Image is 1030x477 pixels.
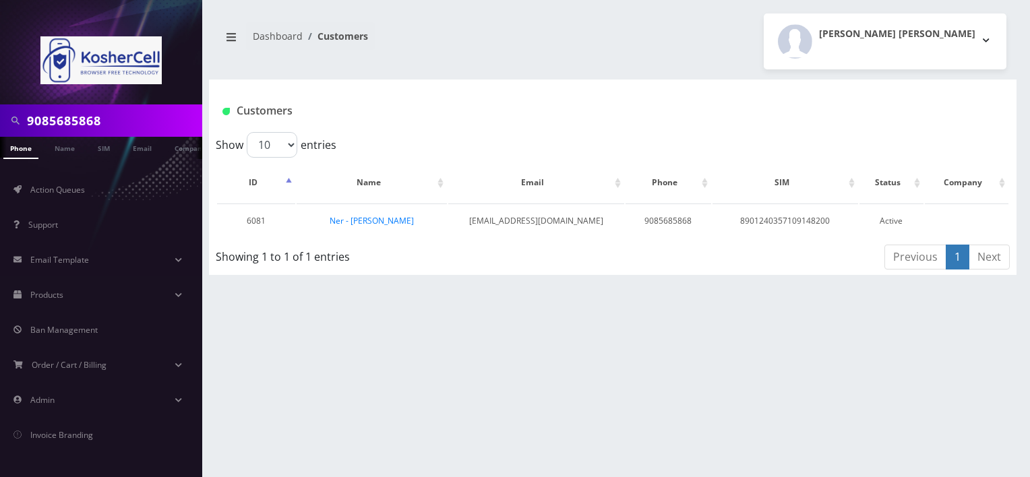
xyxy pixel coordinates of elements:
span: Email Template [30,254,89,265]
a: Previous [884,245,946,269]
th: SIM: activate to sort column ascending [713,163,858,202]
td: [EMAIL_ADDRESS][DOMAIN_NAME] [448,203,624,238]
th: Company: activate to sort column ascending [925,163,1008,202]
li: Customers [303,29,368,43]
a: 1 [946,245,969,269]
th: Name: activate to sort column ascending [297,163,447,202]
th: Phone: activate to sort column ascending [626,163,711,202]
a: Next [969,245,1010,269]
th: Status: activate to sort column ascending [859,163,923,202]
td: Active [859,203,923,238]
a: Company [168,137,213,158]
label: Show entries [216,132,336,158]
a: Email [126,137,158,158]
nav: breadcrumb [219,22,603,61]
input: Search in Company [27,108,199,133]
div: Showing 1 to 1 of 1 entries [216,243,537,265]
td: 9085685868 [626,203,711,238]
th: Email: activate to sort column ascending [448,163,624,202]
a: SIM [91,137,117,158]
span: Action Queues [30,184,85,195]
a: Ner - [PERSON_NAME] [330,215,414,226]
button: [PERSON_NAME] [PERSON_NAME] [764,13,1006,69]
td: 8901240357109148200 [713,203,858,238]
th: ID: activate to sort column descending [217,163,295,202]
span: Order / Cart / Billing [32,359,107,371]
span: Admin [30,394,55,406]
span: Products [30,289,63,300]
select: Showentries [247,132,297,158]
td: 6081 [217,203,295,238]
h1: Customers [222,104,870,117]
a: Dashboard [253,30,303,42]
span: Invoice Branding [30,429,93,441]
a: Name [48,137,82,158]
a: Phone [3,137,38,159]
span: Support [28,219,58,230]
img: KosherCell [40,36,162,84]
h2: [PERSON_NAME] [PERSON_NAME] [819,28,975,40]
span: Ban Management [30,324,98,336]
